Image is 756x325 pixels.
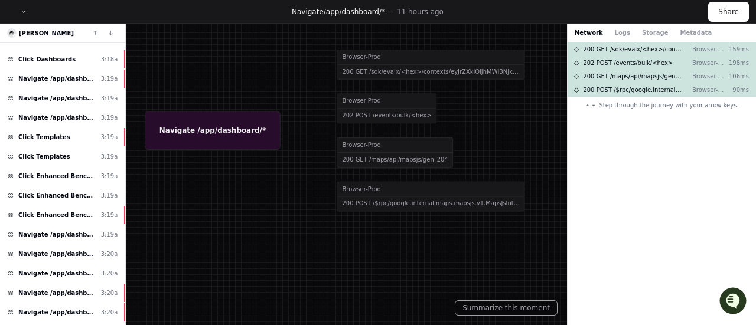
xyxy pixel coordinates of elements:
span: 200 GET /maps/api/mapsjs/gen_204 [583,72,683,81]
div: 3:18a [101,55,118,64]
p: Browser-Prod [692,45,725,54]
span: Pylon [118,124,143,133]
img: PlayerZero [12,12,35,35]
div: 3:20a [101,269,118,278]
div: 3:19a [101,172,118,180]
img: 1756235613930-3d25f9e4-fa56-45dd-b3ad-e072dfbd1548 [12,88,33,109]
p: Browser-Prod [692,72,725,81]
button: Start new chat [201,91,215,106]
span: Navigate /app/dashboard/* [18,250,96,258]
span: Click Enhanced Benchmarking [18,172,96,180]
div: 3:20a [101,308,118,317]
span: Navigate /app/dashboard-catalog [18,74,96,83]
div: 3:19a [101,191,118,200]
button: Logs [615,28,630,37]
button: Share [708,2,749,22]
button: Metadata [680,28,712,37]
div: 3:20a [101,288,118,297]
span: Navigate /app/dashboard/* [18,288,96,297]
p: 90ms [725,86,749,94]
p: 159ms [725,45,749,54]
p: 106ms [725,72,749,81]
button: Storage [642,28,668,37]
div: 3:19a [101,94,118,103]
div: 3:19a [101,230,118,239]
img: 2.svg [8,29,16,37]
div: 3:19a [101,133,118,142]
span: Click Templates [18,133,70,142]
p: Browser-Prod [692,58,725,67]
div: We're available if you need us! [40,100,149,109]
span: Click Enhanced Benchmarking [18,191,96,200]
span: Click Templates [18,152,70,161]
div: 3:19a [101,152,118,161]
span: Navigate /app/dashboard/* [18,308,96,317]
div: 3:19a [101,113,118,122]
a: [PERSON_NAME] [19,30,74,37]
a: Powered byPylon [83,123,143,133]
iframe: Open customer support [718,286,750,318]
span: Navigate /app/dashboard/* [18,230,96,239]
div: 3:20a [101,250,118,258]
span: Click Dashboards [18,55,76,64]
button: Summarize this moment [455,300,558,316]
div: 3:19a [101,211,118,219]
button: Network [575,28,603,37]
span: 200 GET /sdk/evalx/<hex>/contexts/eyJrZXkiOiJhMWI3Njk1MS1jMjBkLTRmNzEtYjJmZi1iYjU4ZjQ0ZmJiODAiLCJ... [583,45,683,54]
p: 198ms [725,58,749,67]
span: Navigate /app/dashboard/* [18,269,96,278]
span: /app/dashboard/* [324,8,385,16]
div: 3:19a [101,74,118,83]
span: 202 POST /events/bulk/<hex> [583,58,673,67]
span: Navigate [292,8,324,16]
div: Welcome [12,47,215,66]
span: 200 POST /$rpc/google.internal.maps.mapsjs.v1.MapsJsInternalService/[GEOGRAPHIC_DATA] [583,86,683,94]
span: Navigate /app/dashboard-catalog [18,113,96,122]
div: Start new chat [40,88,194,100]
p: 11 hours ago [397,7,444,17]
span: Navigate /app/dashboard-catalog [18,94,96,103]
span: Click Enhanced Benchmarking [18,211,96,219]
span: Step through the journey with your arrow keys. [599,101,738,110]
p: Browser-Prod [692,86,725,94]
